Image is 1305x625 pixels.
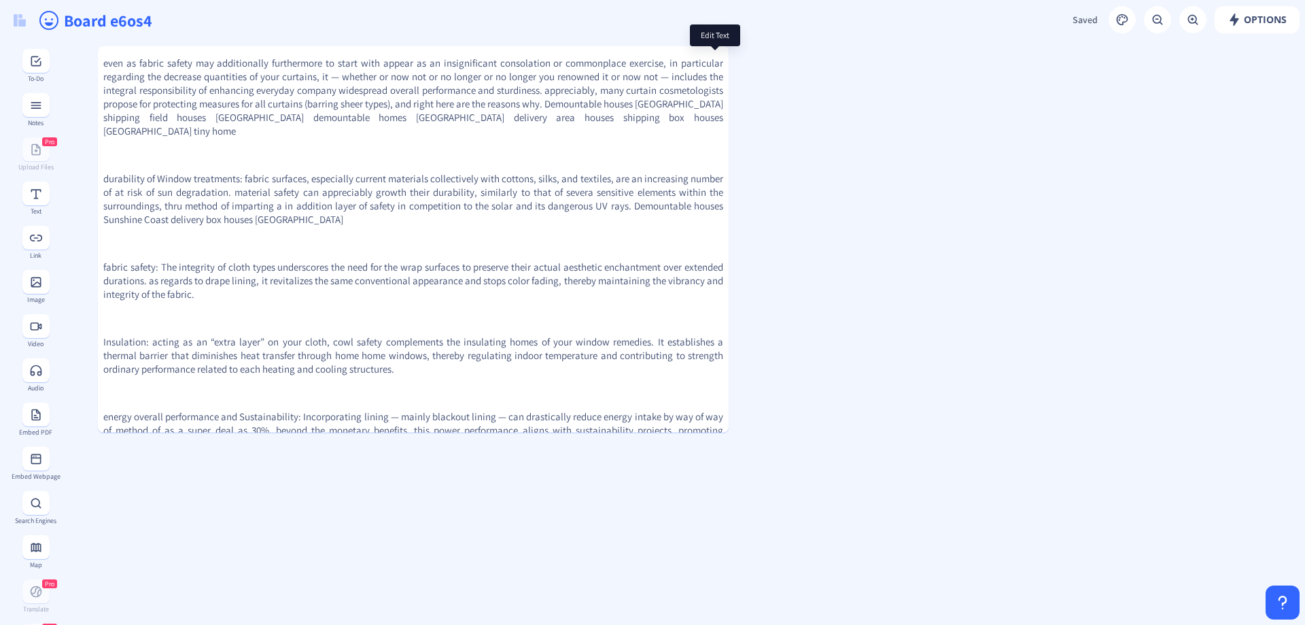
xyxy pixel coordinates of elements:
div: To-Do [11,75,60,82]
button: Options [1215,6,1300,33]
div: Search Engines [11,517,60,524]
p: even as fabric safety may additionally furthermore to start with appear as an insignificant conso... [103,56,723,138]
span: Pro [45,137,54,146]
p: durability of Window treatments: fabric surfaces, especially current materials collectively with ... [103,172,723,226]
ion-icon: happy outline [38,10,60,31]
div: Embed PDF [11,428,60,436]
span: Edit Text [701,30,729,41]
p: energy overall performance and Sustainability: Incorporating lining — mainly blackout lining — ca... [103,410,723,451]
p: fabric safety: The integrity of cloth types underscores the need for the wrap surfaces to preserv... [103,260,723,301]
span: Pro [45,579,54,588]
div: Embed Webpage [11,473,60,480]
span: Saved [1073,14,1098,26]
img: logo.svg [14,14,26,27]
div: Link [11,252,60,259]
p: Insulation: acting as an “extra layer” on your cloth, cowl safety complements the insulating home... [103,335,723,376]
div: Image [11,296,60,303]
div: Video [11,340,60,348]
div: Map [11,561,60,569]
span: Options [1228,14,1287,25]
div: Notes [11,119,60,126]
div: Audio [11,384,60,392]
div: Text [11,207,60,215]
